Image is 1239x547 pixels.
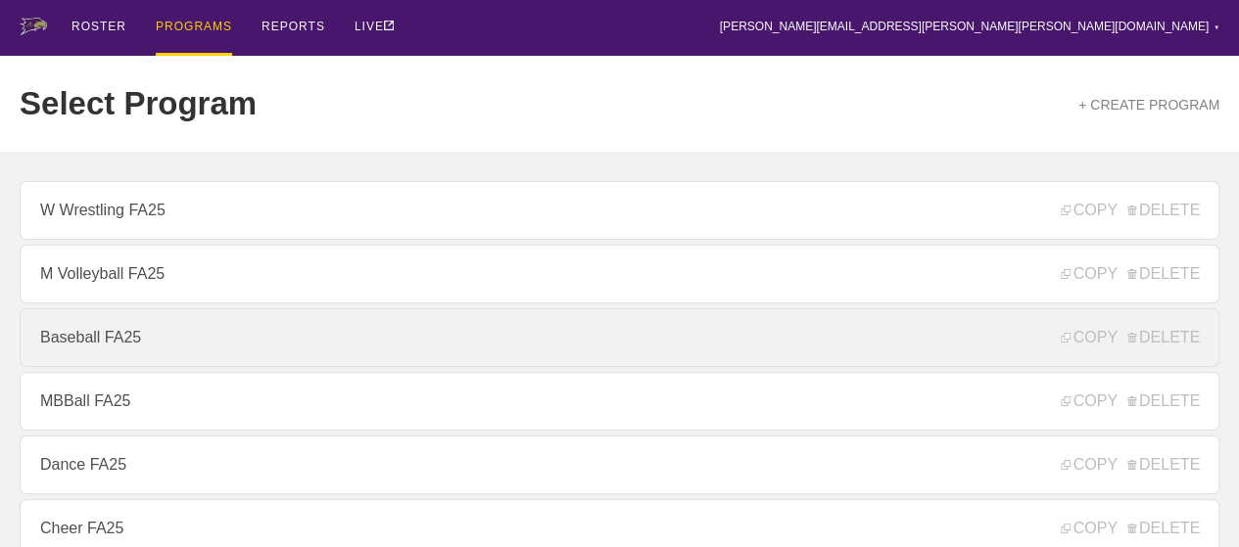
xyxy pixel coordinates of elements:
a: M Volleyball FA25 [20,245,1219,303]
a: W Wrestling FA25 [20,181,1219,240]
span: COPY [1061,265,1117,283]
iframe: Chat Widget [886,320,1239,547]
a: Dance FA25 [20,435,1219,494]
a: Baseball FA25 [20,308,1219,367]
a: MBBall FA25 [20,372,1219,431]
span: COPY [1061,202,1117,219]
a: + CREATE PROGRAM [1078,97,1219,113]
span: DELETE [1127,265,1200,283]
img: logo [20,18,47,35]
div: ▼ [1214,22,1219,33]
span: DELETE [1127,202,1200,219]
